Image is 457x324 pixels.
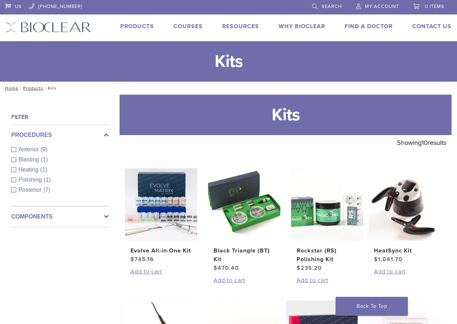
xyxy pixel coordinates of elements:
label: Procedures [11,131,109,139]
span: Heating [18,167,40,173]
span: $ [374,256,378,263]
bdi: 745.16 [130,256,154,263]
a: Add to cart: “Rockstar (RS) Polishing Kit” [297,276,358,285]
a: Why Bioclear [279,23,325,30]
p: Showing results [397,135,446,150]
a: Contact Us [412,23,452,30]
span: Anterior [18,146,40,152]
h1: Kits [120,95,452,135]
span: 10 [422,139,428,147]
h2: Rockstar (RS) Polishing Kit [297,246,358,264]
a: Home [3,86,18,91]
span: $ [297,264,301,272]
label: Components [11,212,109,221]
a: Back To Top [336,297,408,316]
span: Posterior [18,187,43,193]
span: My Account [365,4,399,9]
a: Evolve All-in-One KitEvolve All-in-One Kit $745.16 [125,168,197,264]
a: Find A Doctor [345,23,393,30]
span: (1) [41,156,48,163]
a: Add to cart: “HeatSync Kit” [374,267,435,276]
a: Products [23,86,43,91]
img: Black Triangle (BT) Kit [208,168,280,241]
a: Courses [173,23,203,30]
bdi: 1,041.70 [374,256,402,263]
span: / [43,86,48,90]
span: (9) [40,146,48,152]
span: (7) [43,187,51,193]
h2: Evolve All-in-One Kit [130,246,192,255]
img: Bioclear [5,22,91,33]
span: 0 items [425,4,444,9]
img: Rockstar (RS) Polishing Kit [291,168,363,241]
span: $ [130,256,134,263]
span: Blasting [18,156,41,163]
img: HeatSync Kit [368,168,441,241]
h2: HeatSync Kit [374,246,435,255]
span: $ [214,264,217,272]
h4: Filter [11,113,109,121]
span: / [18,86,23,90]
img: Evolve All-in-One Kit [125,168,197,241]
a: Products [120,23,154,30]
a: Resources [222,23,259,30]
span: (1) [40,167,47,173]
a: Add to cart: “Black Triangle (BT) Kit” [214,276,275,285]
h2: Black Triangle (BT) Kit [214,246,275,264]
bdi: 235.20 [297,264,322,272]
span: Search [322,4,342,9]
span: Polishing [18,177,44,183]
a: Add to cart: “Evolve All-in-One Kit” [130,267,192,276]
a: HeatSync KitHeatSync Kit $1,041.70 [368,168,441,264]
a: Rockstar (RS) Polishing KitRockstar (RS) Polishing Kit $235.20 [291,168,363,272]
a: Black Triangle (BT) KitBlack Triangle (BT) Kit $470.40 [208,168,280,272]
span: (1) [44,177,51,183]
bdi: 470.40 [214,264,239,272]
